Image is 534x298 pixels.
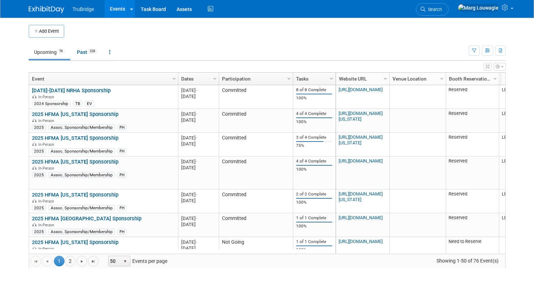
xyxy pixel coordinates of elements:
[196,111,197,117] span: -
[32,239,118,245] a: 2025 HFMA [US_STATE] Sponsorship
[296,95,332,101] div: 100%
[196,135,197,140] span: -
[122,259,128,264] span: select
[181,192,216,198] div: [DATE]
[219,133,293,156] td: Committed
[212,76,218,82] span: Column Settings
[446,213,499,237] td: Reserved
[296,247,332,253] div: 100%
[296,239,332,244] div: 1 of 1 Complete
[90,259,96,264] span: Go to the last page
[38,166,56,171] span: In-Person
[57,49,65,54] span: 76
[383,76,388,82] span: Column Settings
[196,192,197,197] span: -
[73,6,94,12] span: TruBridge
[181,198,216,204] div: [DATE]
[170,73,178,83] a: Column Settings
[38,118,56,123] span: In-Person
[32,111,118,117] a: 2025 HFMA [US_STATE] Sponsorship
[32,135,118,141] a: 2025 HFMA [US_STATE] Sponsorship
[439,76,445,82] span: Column Settings
[181,141,216,147] div: [DATE]
[196,239,197,245] span: -
[117,205,127,211] div: FH
[109,256,121,266] span: 50
[88,256,99,266] a: Go to the last page
[77,256,87,266] a: Go to the next page
[33,259,39,264] span: Go to the first page
[296,87,332,93] div: 8 of 8 Complete
[211,73,219,83] a: Column Settings
[181,165,216,171] div: [DATE]
[65,256,76,266] a: 2
[181,159,216,165] div: [DATE]
[54,256,65,266] span: 1
[196,216,197,221] span: -
[32,215,141,222] a: 2025 HFMA [GEOGRAPHIC_DATA] Sponsorship
[339,158,383,164] a: [URL][DOMAIN_NAME]
[117,229,127,234] div: FH
[181,135,216,141] div: [DATE]
[219,213,293,237] td: Committed
[88,49,97,54] span: 228
[32,192,118,198] a: 2025 HFMA [US_STATE] Sponsorship
[296,223,332,229] div: 100%
[181,111,216,117] div: [DATE]
[32,172,46,178] div: 2025
[446,85,499,109] td: Reserved
[339,134,383,145] a: [URL][DOMAIN_NAME][US_STATE]
[32,87,111,94] a: [DATE]-[DATE] NRHA Sponsorship
[29,45,70,59] a: Upcoming76
[296,192,332,197] div: 2 of 2 Complete
[181,87,216,93] div: [DATE]
[446,189,499,213] td: Reserved
[219,85,293,109] td: Committed
[181,245,216,251] div: [DATE]
[32,205,46,211] div: 2025
[32,118,37,122] img: In-Person Event
[222,73,288,85] a: Participation
[219,109,293,133] td: Committed
[32,247,37,250] img: In-Person Event
[286,76,292,82] span: Column Settings
[117,125,127,130] div: FH
[296,119,332,125] div: 100%
[446,156,499,189] td: Reserved
[296,111,332,116] div: 4 of 4 Complete
[329,76,334,82] span: Column Settings
[393,73,441,85] a: Venue Location
[382,73,389,83] a: Column Settings
[32,166,37,170] img: In-Person Event
[49,205,115,211] div: Assoc. Sponsorship/Membership
[49,148,115,154] div: Assoc. Sponsorship/Membership
[32,101,71,106] div: 2024 Sponsorship
[446,133,499,156] td: Reserved
[99,256,174,266] span: Events per page
[181,239,216,245] div: [DATE]
[430,256,505,266] span: Showing 1-50 of 76 Event(s)
[219,237,293,261] td: Not Going
[446,237,499,261] td: Need to Reserve
[30,256,41,266] a: Go to the first page
[49,229,115,234] div: Assoc. Sponsorship/Membership
[32,73,173,85] a: Event
[32,125,46,130] div: 2025
[181,117,216,123] div: [DATE]
[32,199,37,203] img: In-Person Event
[181,221,216,227] div: [DATE]
[85,101,94,106] div: EV
[416,3,449,16] a: Search
[296,215,332,221] div: 1 of 1 Complete
[38,199,56,204] span: In-Person
[32,223,37,226] img: In-Person Event
[181,215,216,221] div: [DATE]
[44,259,50,264] span: Go to the previous page
[32,148,46,154] div: 2025
[296,73,331,85] a: Tasks
[328,73,335,83] a: Column Settings
[181,93,216,99] div: [DATE]
[339,239,383,244] a: [URL][DOMAIN_NAME]
[73,101,82,106] div: TB
[339,111,383,122] a: [URL][DOMAIN_NAME][US_STATE]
